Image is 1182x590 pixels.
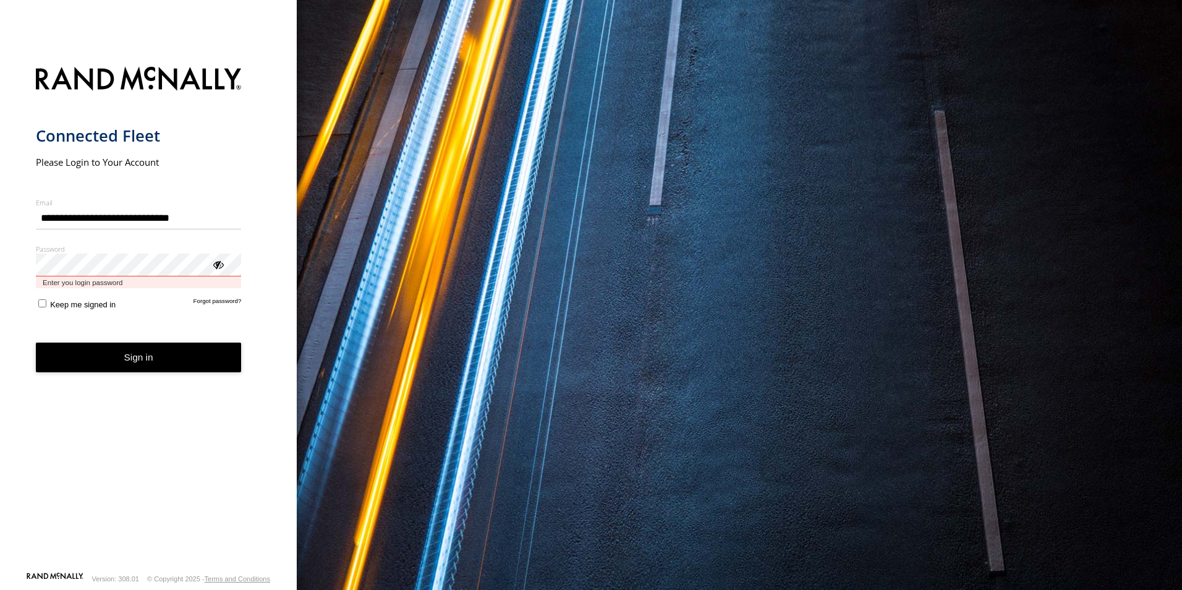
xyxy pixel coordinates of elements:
img: Rand McNally [36,64,242,96]
div: © Copyright 2025 - [147,575,270,583]
h1: Connected Fleet [36,126,242,146]
a: Visit our Website [27,573,83,585]
span: Enter you login password [36,276,242,288]
label: Password [36,244,242,254]
div: Version: 308.01 [92,575,139,583]
a: Forgot password? [193,297,242,309]
button: Sign in [36,343,242,373]
label: Email [36,198,242,207]
span: Keep me signed in [50,300,116,309]
input: Keep me signed in [38,299,46,307]
h2: Please Login to Your Account [36,156,242,168]
a: Terms and Conditions [205,575,270,583]
div: ViewPassword [211,258,224,270]
form: main [36,59,261,571]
